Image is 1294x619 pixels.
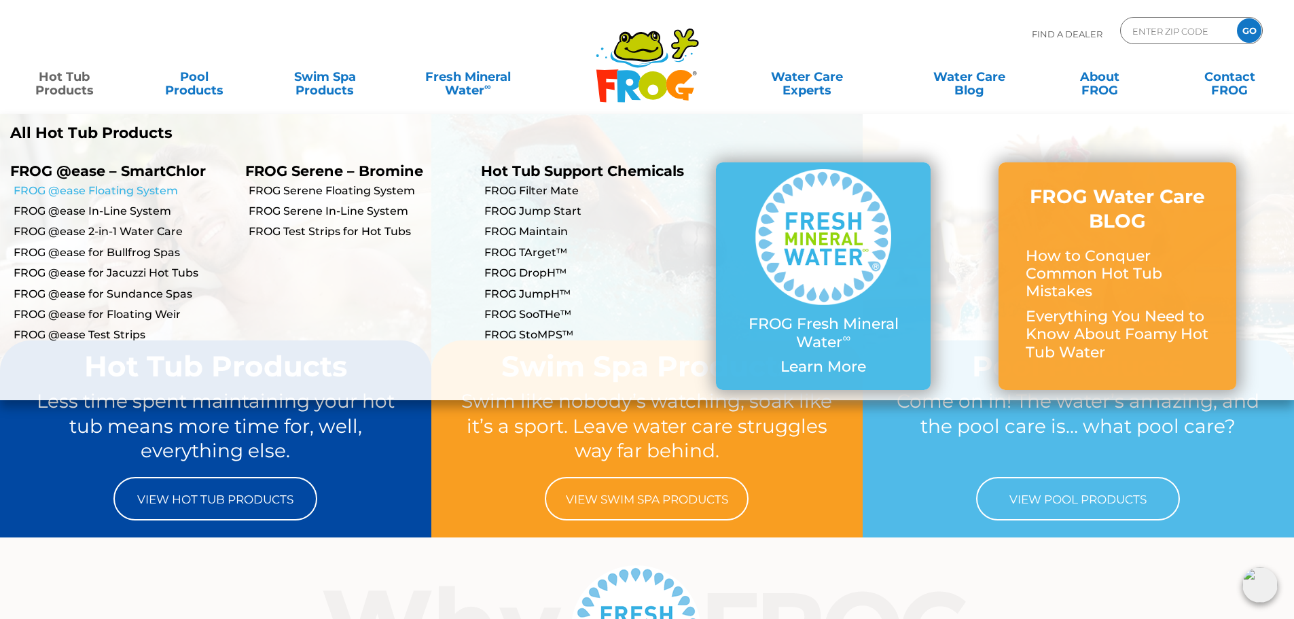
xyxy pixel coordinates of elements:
p: Learn More [743,358,903,376]
h3: FROG Water Care BLOG [1026,184,1209,234]
a: View Swim Spa Products [545,477,749,520]
a: FROG @ease Floating System [14,183,235,198]
a: FROG Serene In-Line System [249,204,470,219]
a: FROG Test Strips for Hot Tubs [249,224,470,239]
a: Hot Tub Support Chemicals [481,162,684,179]
p: How to Conquer Common Hot Tub Mistakes [1026,247,1209,301]
a: FROG Water Care BLOG How to Conquer Common Hot Tub Mistakes Everything You Need to Know About Foa... [1026,184,1209,368]
img: openIcon [1242,567,1278,603]
p: Less time spent maintaining your hot tub means more time for, well, everything else. [26,389,406,463]
a: FROG @ease for Sundance Spas [14,287,235,302]
a: FROG Jump Start [484,204,706,219]
a: FROG @ease for Jacuzzi Hot Tubs [14,266,235,281]
a: FROG TArget™ [484,245,706,260]
a: ContactFROG [1179,63,1280,90]
a: Water CareBlog [918,63,1020,90]
a: FROG @ease Test Strips [14,328,235,342]
a: FROG Maintain [484,224,706,239]
p: Find A Dealer [1032,17,1102,51]
a: AboutFROG [1049,63,1150,90]
a: FROG Serene Floating System [249,183,470,198]
p: FROG Fresh Mineral Water [743,315,903,351]
a: Swim SpaProducts [274,63,376,90]
a: FROG DropH™ [484,266,706,281]
a: View Pool Products [976,477,1180,520]
a: FROG StoMPS™ [484,328,706,342]
p: Everything You Need to Know About Foamy Hot Tub Water [1026,308,1209,361]
input: GO [1237,18,1261,43]
a: FROG @ease 2-in-1 Water Care [14,224,235,239]
p: Come on in! The water’s amazing, and the pool care is… what pool care? [888,389,1268,463]
a: FROG JumpH™ [484,287,706,302]
a: Hot TubProducts [14,63,115,90]
a: FROG @ease for Floating Weir [14,307,235,322]
p: Swim like nobody’s watching, soak like it’s a sport. Leave water care struggles way far behind. [457,389,837,463]
a: FROG Filter Mate [484,183,706,198]
input: Zip Code Form [1131,21,1223,41]
a: FROG SooTHe™ [484,307,706,322]
sup: ∞ [842,331,850,344]
a: FROG @ease In-Line System [14,204,235,219]
a: FROG @ease for Bullfrog Spas [14,245,235,260]
a: View Hot Tub Products [113,477,317,520]
a: Fresh MineralWater∞ [404,63,531,90]
a: Water CareExperts [725,63,889,90]
a: All Hot Tub Products [10,124,637,142]
a: FROG Fresh Mineral Water∞ Learn More [743,169,903,383]
a: PoolProducts [144,63,245,90]
p: FROG @ease – SmartChlor [10,162,225,179]
p: FROG Serene – Bromine [245,162,460,179]
sup: ∞ [484,81,491,92]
